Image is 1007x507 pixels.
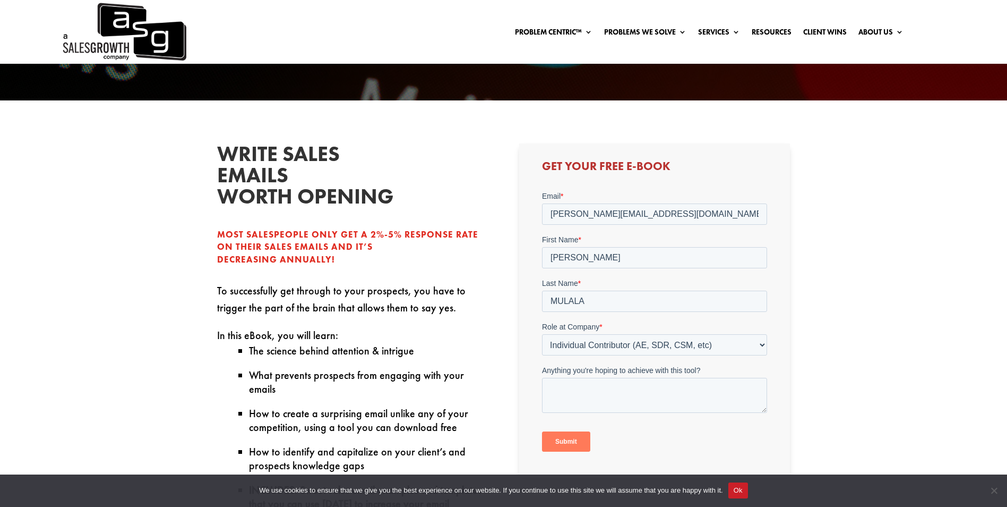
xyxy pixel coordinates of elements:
li: What prevents prospects from engaging with your emails [249,368,488,396]
a: Resources [752,28,791,40]
li: How to create a surprising email unlike any of your competition, using a tool you can download free [249,407,488,434]
span: No [988,485,999,496]
p: To successfully get through to your prospects, you have to trigger the part of the brain that all... [217,282,488,327]
iframe: Form 0 [542,191,767,461]
li: The science behind attention & intrigue [249,344,488,358]
a: Services [698,28,740,40]
span: We use cookies to ensure that we give you the best experience on our website. If you continue to ... [259,485,722,496]
p: Most salespeople only get a 2%-5% response rate on their sales emails and it’s decreasing annually! [217,229,488,266]
h2: write sales emails worth opening [217,143,376,213]
li: How to identify and capitalize on your client’s and prospects knowledge gaps [249,445,488,472]
a: Client Wins [803,28,847,40]
p: In this eBook, you will learn: [217,327,488,344]
a: Problem Centric™ [515,28,592,40]
button: Ok [728,483,748,498]
a: About Us [858,28,903,40]
h3: Get Your Free E-book [542,160,767,178]
a: Problems We Solve [604,28,686,40]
